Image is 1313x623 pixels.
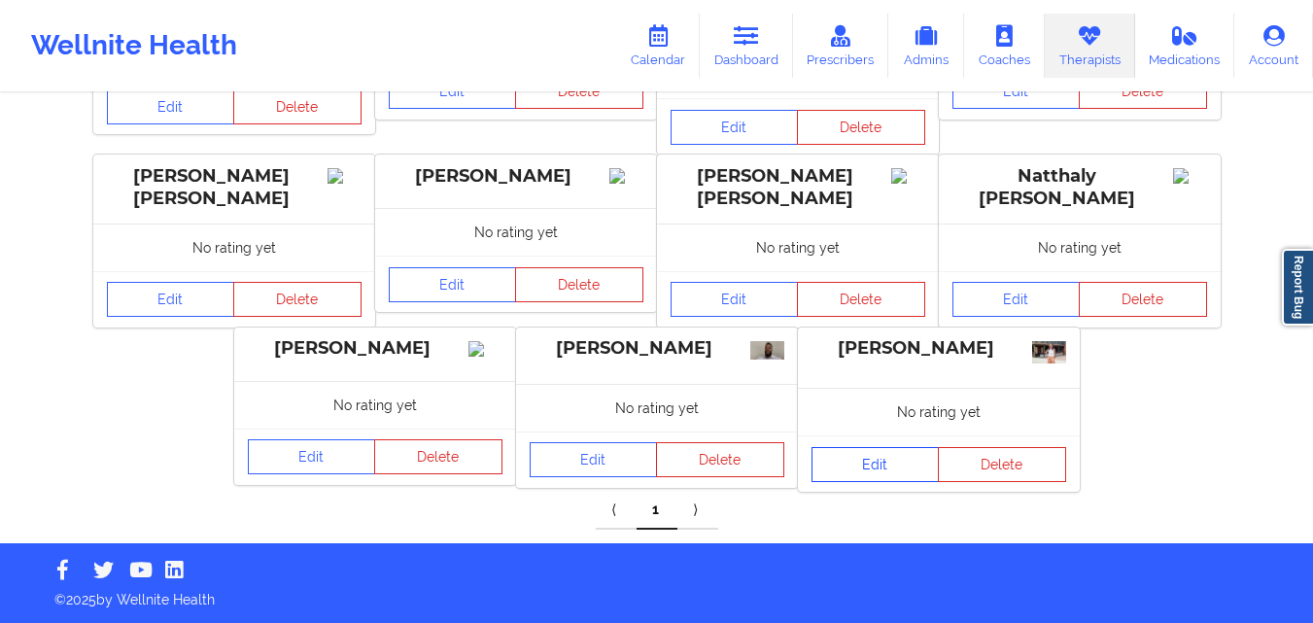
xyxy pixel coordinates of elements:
[656,442,784,477] button: Delete
[700,14,793,78] a: Dashboard
[515,74,643,109] button: Delete
[891,168,925,184] img: Image%2Fplaceholer-image.png
[389,267,517,302] a: Edit
[389,74,517,109] a: Edit
[1282,249,1313,326] a: Report Bug
[248,337,502,360] div: [PERSON_NAME]
[798,388,1080,435] div: No rating yet
[1079,74,1207,109] button: Delete
[797,282,925,317] button: Delete
[41,576,1272,609] p: © 2025 by Wellnite Health
[328,168,362,184] img: Image%2Fplaceholer-image.png
[107,282,235,317] a: Edit
[812,447,940,482] a: Edit
[468,341,502,357] img: Image%2Fplaceholer-image.png
[677,491,718,530] a: Next item
[609,168,643,184] img: Image%2Fplaceholer-image.png
[516,384,798,432] div: No rating yet
[389,165,643,188] div: [PERSON_NAME]
[952,74,1081,109] a: Edit
[750,341,784,360] img: _3pMH0D0zvX6vefyzWT9wyQ2Uj8Ak82ceu3U12NOnWw.jpeg
[797,110,925,145] button: Delete
[1032,341,1066,363] img: 2a228fa7-007d-4f1a-8418-2fb58e289db2Professional_Picture_1.jpg
[671,110,799,145] a: Edit
[596,491,637,530] a: Previous item
[952,282,1081,317] a: Edit
[793,14,889,78] a: Prescribers
[93,224,375,271] div: No rating yet
[1045,14,1135,78] a: Therapists
[530,442,658,477] a: Edit
[248,439,376,474] a: Edit
[530,337,784,360] div: [PERSON_NAME]
[671,165,925,210] div: [PERSON_NAME] [PERSON_NAME]
[107,89,235,124] a: Edit
[233,89,362,124] button: Delete
[374,439,502,474] button: Delete
[375,208,657,256] div: No rating yet
[596,491,718,530] div: Pagination Navigation
[233,282,362,317] button: Delete
[234,381,516,429] div: No rating yet
[637,491,677,530] a: 1
[939,224,1221,271] div: No rating yet
[515,267,643,302] button: Delete
[657,224,939,271] div: No rating yet
[1079,282,1207,317] button: Delete
[964,14,1045,78] a: Coaches
[1173,168,1207,184] img: Image%2Fplaceholer-image.png
[1234,14,1313,78] a: Account
[1135,14,1235,78] a: Medications
[616,14,700,78] a: Calendar
[671,282,799,317] a: Edit
[107,165,362,210] div: [PERSON_NAME] [PERSON_NAME]
[938,447,1066,482] button: Delete
[952,165,1207,210] div: Natthaly [PERSON_NAME]
[812,337,1066,360] div: [PERSON_NAME]
[888,14,964,78] a: Admins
